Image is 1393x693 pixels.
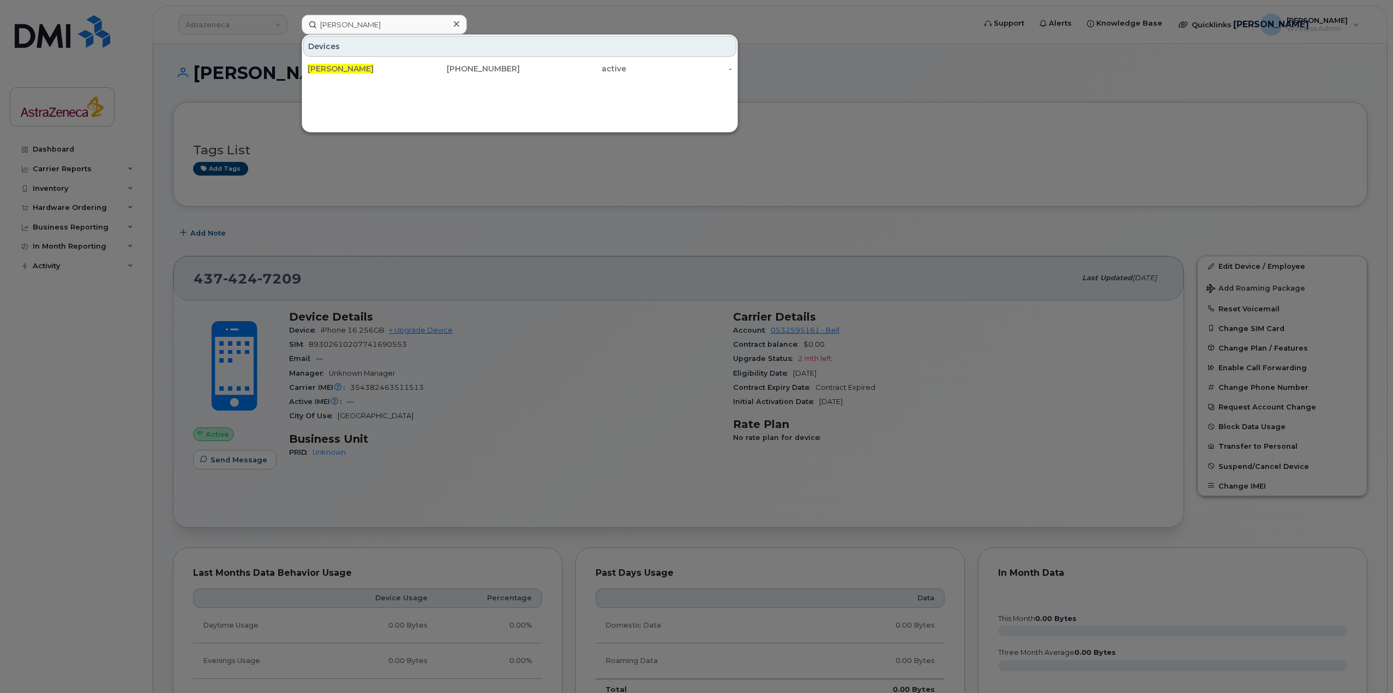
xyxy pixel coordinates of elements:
[303,36,736,57] div: Devices
[414,63,520,74] div: [PHONE_NUMBER]
[303,59,736,79] a: [PERSON_NAME][PHONE_NUMBER]active-
[626,63,732,74] div: -
[520,63,626,74] div: active
[308,64,374,74] span: [PERSON_NAME]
